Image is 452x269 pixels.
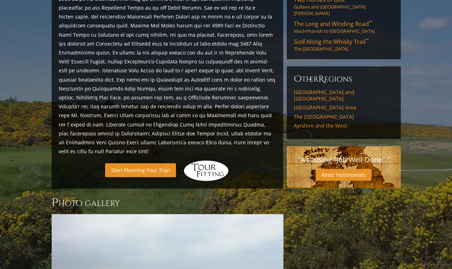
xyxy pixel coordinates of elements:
[294,89,394,102] a: [GEOGRAPHIC_DATA] and [GEOGRAPHIC_DATA]
[294,123,394,129] a: Ayrshire and the West
[294,73,302,85] span: O
[318,73,324,85] span: R
[294,114,394,120] a: The [GEOGRAPHIC_DATA]
[294,38,369,46] span: Golf Along the Whisky Trail
[294,38,394,52] a: Golf Along the Whisky Trail™The [GEOGRAPHIC_DATA]
[316,169,372,181] a: Read Testimonials
[365,37,369,43] sup: ™
[294,73,394,85] h6: ther egions
[183,160,229,181] img: Hidden Links
[369,19,372,25] sup: ™
[52,196,283,210] h3: Photo Gallery
[294,153,394,166] p: "A rousing "Job Well Done"."
[294,20,372,28] span: The Long and Winding Road
[105,163,176,177] a: Start Planning Your Trip!
[294,104,394,111] a: [GEOGRAPHIC_DATA] Area
[294,20,394,34] a: The Long and Winding Road™Machrihanish to [GEOGRAPHIC_DATA]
